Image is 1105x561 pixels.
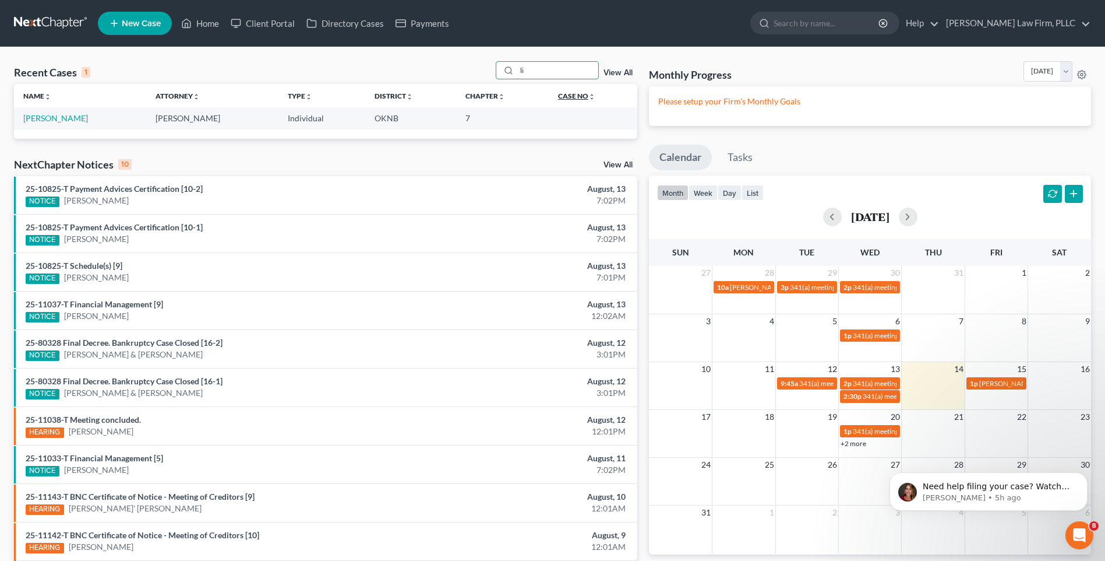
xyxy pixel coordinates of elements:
[26,261,122,271] a: 25-10825-T Schedule(s) [9]
[1016,362,1028,376] span: 15
[44,93,51,100] i: unfold_more
[925,247,942,257] span: Thu
[953,410,965,424] span: 21
[433,337,626,349] div: August, 12
[118,159,132,170] div: 10
[406,93,413,100] i: unfold_more
[156,92,200,100] a: Attorneyunfold_more
[860,247,880,257] span: Wed
[26,312,59,322] div: NOTICE
[730,283,948,292] span: [PERSON_NAME] - [PERSON_NAME] - Tulsa Co - Dispo Scheduling Conf
[851,211,889,223] h2: [DATE]
[26,376,223,386] a: 25-80328 Final Decree. Bankruptcy Case Closed [16-1]
[657,185,689,201] button: month
[1016,410,1028,424] span: 22
[433,272,626,283] div: 7:01PM
[433,260,626,272] div: August, 13
[827,362,838,376] span: 12
[799,379,912,388] span: 341(a) meeting for [PERSON_NAME]
[26,338,223,348] a: 25-80328 Final Decree. Bankruptcy Case Closed [16-2]
[658,96,1082,107] p: Please setup your Firm's Monthly Goals
[26,184,203,194] a: 25-10825-T Payment Advices Certification [10-2]
[889,362,901,376] span: 13
[193,93,200,100] i: unfold_more
[433,503,626,514] div: 12:01AM
[26,530,259,540] a: 25-11142-T BNC Certificate of Notice - Meeting of Creditors [10]
[1079,410,1091,424] span: 23
[768,314,775,328] span: 4
[14,157,132,171] div: NextChapter Notices
[26,222,203,232] a: 25-10825-T Payment Advices Certification [10-1]
[375,92,413,100] a: Districtunfold_more
[1079,362,1091,376] span: 16
[700,506,712,520] span: 31
[700,362,712,376] span: 10
[69,426,133,437] a: [PERSON_NAME]
[64,310,129,322] a: [PERSON_NAME]
[26,453,163,463] a: 25-11033-T Financial Management [5]
[768,506,775,520] span: 1
[433,233,626,245] div: 7:02PM
[979,379,1070,388] span: [PERSON_NAME] - inital Appt
[990,247,1002,257] span: Fri
[23,113,88,123] a: [PERSON_NAME]
[433,183,626,195] div: August, 13
[1084,266,1091,280] span: 2
[64,233,129,245] a: [PERSON_NAME]
[863,392,975,401] span: 341(a) meeting for [PERSON_NAME]
[827,458,838,472] span: 26
[64,464,129,476] a: [PERSON_NAME]
[69,541,133,553] a: [PERSON_NAME]
[894,314,901,328] span: 6
[433,349,626,360] div: 3:01PM
[853,427,965,436] span: 341(a) meeting for [PERSON_NAME]
[433,541,626,553] div: 12:01AM
[733,247,754,257] span: Mon
[672,247,689,257] span: Sun
[889,410,901,424] span: 20
[433,310,626,322] div: 12:02AM
[889,266,901,280] span: 30
[700,410,712,424] span: 17
[278,107,365,129] td: Individual
[433,453,626,464] div: August, 11
[689,185,718,201] button: week
[69,503,202,514] a: [PERSON_NAME]' [PERSON_NAME]
[603,161,633,169] a: View All
[433,464,626,476] div: 7:02PM
[26,492,255,502] a: 25-11143-T BNC Certificate of Notice - Meeting of Creditors [9]
[433,195,626,206] div: 7:02PM
[26,389,59,399] div: NOTICE
[790,283,964,292] span: 341(a) meeting for [PERSON_NAME] & [PERSON_NAME]
[175,13,225,34] a: Home
[433,491,626,503] div: August, 10
[26,299,163,309] a: 25-11037-T Financial Management [9]
[1021,314,1028,328] span: 8
[799,247,814,257] span: Tue
[742,185,764,201] button: list
[843,331,852,340] span: 1p
[26,197,59,207] div: NOTICE
[853,331,1027,340] span: 341(a) meeting for [PERSON_NAME] & [PERSON_NAME]
[433,299,626,310] div: August, 13
[970,379,978,388] span: 1p
[774,12,880,34] input: Search by name...
[433,387,626,399] div: 3:01PM
[700,266,712,280] span: 27
[827,410,838,424] span: 19
[764,362,775,376] span: 11
[433,414,626,426] div: August, 12
[705,314,712,328] span: 3
[390,13,455,34] a: Payments
[764,410,775,424] span: 18
[900,13,939,34] a: Help
[465,92,505,100] a: Chapterunfold_more
[853,379,965,388] span: 341(a) meeting for [PERSON_NAME]
[958,314,965,328] span: 7
[841,439,866,448] a: +2 more
[82,67,90,78] div: 1
[843,392,862,401] span: 2:30p
[64,349,203,360] a: [PERSON_NAME] & [PERSON_NAME]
